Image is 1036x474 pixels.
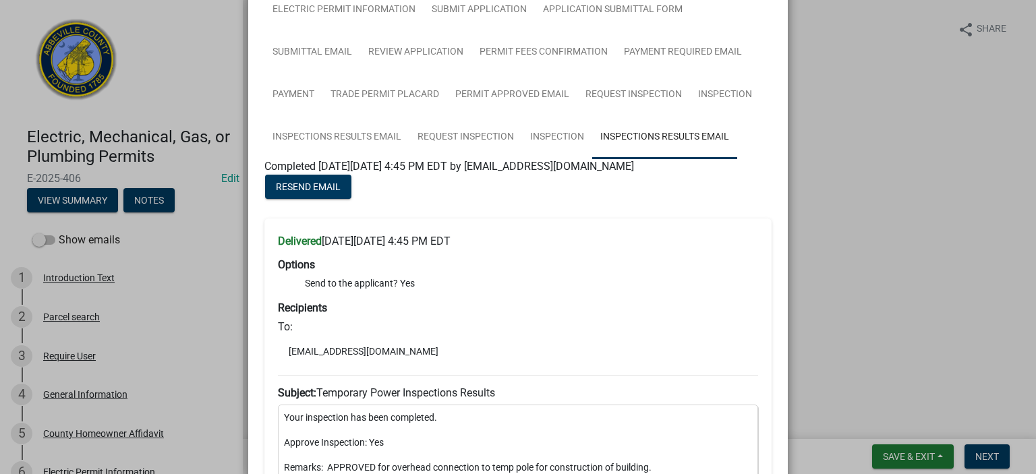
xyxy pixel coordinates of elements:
li: Send to the applicant? Yes [305,276,758,291]
strong: Recipients [278,301,327,314]
strong: Subject: [278,386,316,399]
a: Payment Required Email [616,31,750,74]
a: Review Application [360,31,471,74]
p: Your inspection has been completed. [284,411,752,425]
a: Permit Fees Confirmation [471,31,616,74]
strong: Delivered [278,235,322,247]
h6: To: [278,320,758,333]
strong: Options [278,258,315,271]
button: Resend Email [265,175,351,199]
a: Submittal Email [264,31,360,74]
a: Payment [264,73,322,117]
a: Trade Permit Placard [322,73,447,117]
h6: [DATE][DATE] 4:45 PM EDT [278,235,758,247]
a: Inspections Results Email [264,116,409,159]
a: Request Inspection [409,116,522,159]
a: Inspection [690,73,760,117]
a: Inspections Results Email [592,116,737,159]
span: Resend Email [276,181,341,192]
p: Approve Inspection: Yes [284,436,752,450]
a: Permit Approved Email [447,73,577,117]
a: Request Inspection [577,73,690,117]
h6: Temporary Power Inspections Results [278,386,758,399]
li: [EMAIL_ADDRESS][DOMAIN_NAME] [278,341,758,361]
span: Completed [DATE][DATE] 4:45 PM EDT by [EMAIL_ADDRESS][DOMAIN_NAME] [264,160,634,173]
a: Inspection [522,116,592,159]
